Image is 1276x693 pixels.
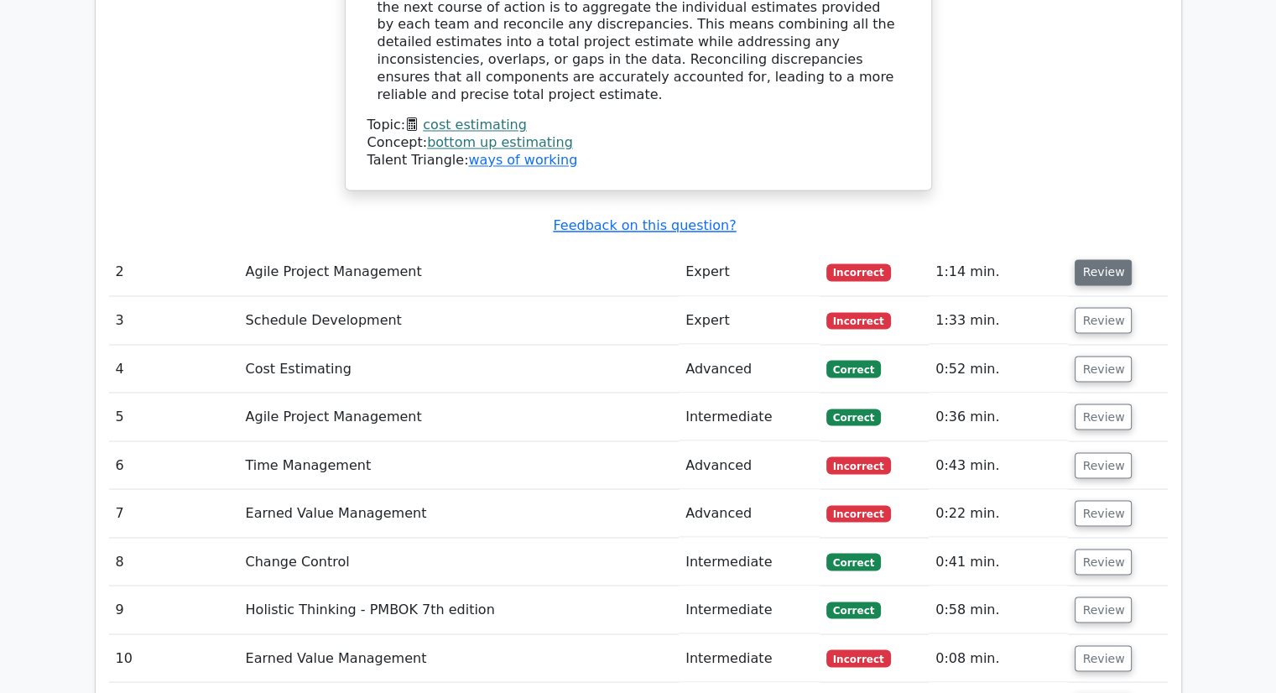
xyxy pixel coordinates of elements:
td: Intermediate [679,538,820,586]
div: Concept: [367,134,909,152]
td: 4 [109,345,239,393]
span: Correct [826,553,881,570]
td: Agile Project Management [239,393,680,440]
td: Cost Estimating [239,345,680,393]
td: 1:33 min. [929,296,1068,344]
span: Incorrect [826,263,891,280]
td: Holistic Thinking - PMBOK 7th edition [239,586,680,633]
td: Intermediate [679,586,820,633]
td: 5 [109,393,239,440]
td: Advanced [679,441,820,489]
td: Change Control [239,538,680,586]
a: ways of working [468,152,577,168]
td: 0:52 min. [929,345,1068,393]
span: Correct [826,409,881,425]
td: 10 [109,634,239,682]
button: Review [1075,307,1132,333]
td: 8 [109,538,239,586]
button: Review [1075,500,1132,526]
td: Schedule Development [239,296,680,344]
span: Incorrect [826,312,891,329]
button: Review [1075,404,1132,430]
td: Advanced [679,345,820,393]
button: Review [1075,259,1132,285]
td: Expert [679,296,820,344]
td: Expert [679,248,820,296]
a: Feedback on this question? [553,217,736,233]
td: Agile Project Management [239,248,680,296]
td: Earned Value Management [239,489,680,537]
td: 0:58 min. [929,586,1068,633]
td: Earned Value Management [239,634,680,682]
td: 7 [109,489,239,537]
td: 0:41 min. [929,538,1068,586]
span: Correct [826,602,881,618]
td: 2 [109,248,239,296]
button: Review [1075,549,1132,575]
button: Review [1075,645,1132,671]
td: 3 [109,296,239,344]
td: 0:36 min. [929,393,1068,440]
td: 0:43 min. [929,441,1068,489]
td: Intermediate [679,634,820,682]
a: cost estimating [423,117,527,133]
td: Advanced [679,489,820,537]
td: 6 [109,441,239,489]
td: 1:14 min. [929,248,1068,296]
span: Incorrect [826,456,891,473]
span: Incorrect [826,505,891,522]
button: Review [1075,597,1132,623]
div: Talent Triangle: [367,117,909,169]
td: 0:08 min. [929,634,1068,682]
button: Review [1075,452,1132,478]
td: Time Management [239,441,680,489]
a: bottom up estimating [427,134,573,150]
span: Correct [826,360,881,377]
div: Topic: [367,117,909,134]
td: 9 [109,586,239,633]
td: Intermediate [679,393,820,440]
td: 0:22 min. [929,489,1068,537]
span: Incorrect [826,649,891,666]
button: Review [1075,356,1132,382]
